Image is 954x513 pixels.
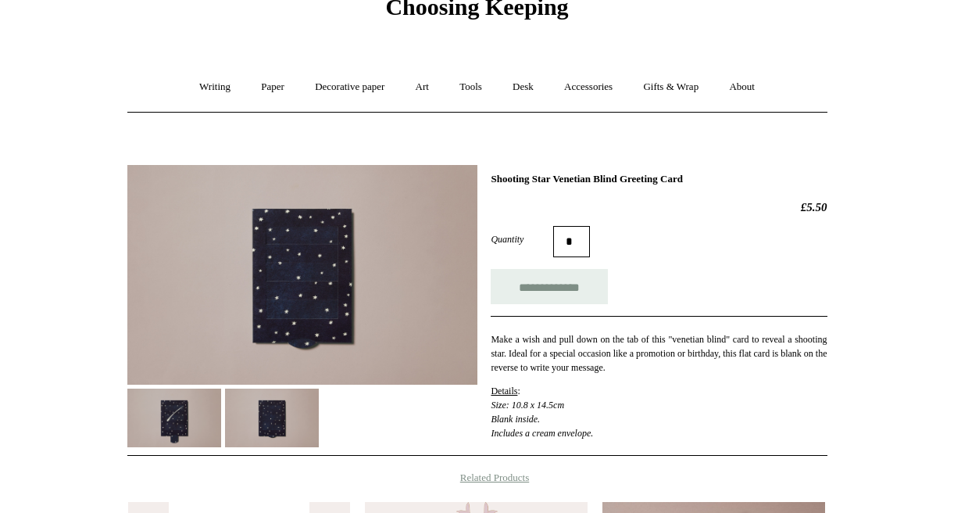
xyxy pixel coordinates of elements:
a: Choosing Keeping [385,6,568,17]
p: Make a wish and pull down on the tab of this "venetian blind" card to reveal a shooting star. Ide... [491,332,827,375]
h1: Shooting Star Venetian Blind Greeting Card [491,173,827,185]
a: Desk [498,66,548,108]
em: Includes a cream envelope. [491,428,593,439]
a: Tools [445,66,496,108]
label: Quantity [491,232,553,246]
img: Shooting Star Venetian Blind Greeting Card [127,165,477,385]
h4: Related Products [87,472,868,484]
img: Shooting Star Venetian Blind Greeting Card [225,389,319,447]
em: Blank inside. [491,414,540,425]
h2: £5.50 [491,200,827,214]
img: Shooting Star Venetian Blind Greeting Card [127,389,221,447]
a: Paper [247,66,298,108]
em: Size: 10.8 x 14.5cm [491,400,564,411]
span: Details [491,386,517,396]
a: Writing [185,66,245,108]
a: Gifts & Wrap [629,66,713,108]
a: Decorative paper [301,66,398,108]
div: : [491,316,827,440]
a: Art [402,66,443,108]
a: Accessories [550,66,627,108]
a: About [715,66,769,108]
